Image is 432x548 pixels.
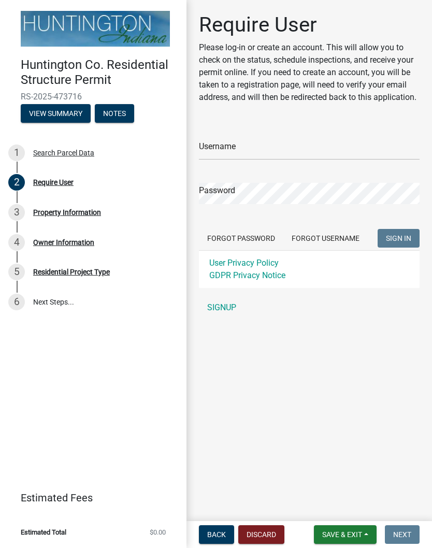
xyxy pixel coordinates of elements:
[33,179,74,186] div: Require User
[199,525,234,544] button: Back
[33,239,94,246] div: Owner Information
[385,525,420,544] button: Next
[199,41,420,104] p: Please log-in or create an account. This will allow you to check on the status, schedule inspecti...
[8,234,25,251] div: 4
[95,104,134,123] button: Notes
[209,258,279,268] a: User Privacy Policy
[150,529,166,536] span: $0.00
[33,268,110,276] div: Residential Project Type
[393,530,411,539] span: Next
[378,229,420,248] button: SIGN IN
[386,234,411,242] span: SIGN IN
[8,145,25,161] div: 1
[21,110,91,118] wm-modal-confirm: Summary
[322,530,362,539] span: Save & Exit
[21,529,66,536] span: Estimated Total
[8,294,25,310] div: 6
[8,264,25,280] div: 5
[8,204,25,221] div: 3
[33,209,101,216] div: Property Information
[314,525,377,544] button: Save & Exit
[207,530,226,539] span: Back
[8,174,25,191] div: 2
[199,12,420,37] h1: Require User
[21,11,170,47] img: Huntington County, Indiana
[21,92,166,102] span: RS-2025-473716
[199,297,420,318] a: SIGNUP
[199,229,283,248] button: Forgot Password
[209,270,285,280] a: GDPR Privacy Notice
[33,149,94,156] div: Search Parcel Data
[21,104,91,123] button: View Summary
[8,487,170,508] a: Estimated Fees
[238,525,284,544] button: Discard
[21,57,178,88] h4: Huntington Co. Residential Structure Permit
[95,110,134,118] wm-modal-confirm: Notes
[283,229,368,248] button: Forgot Username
